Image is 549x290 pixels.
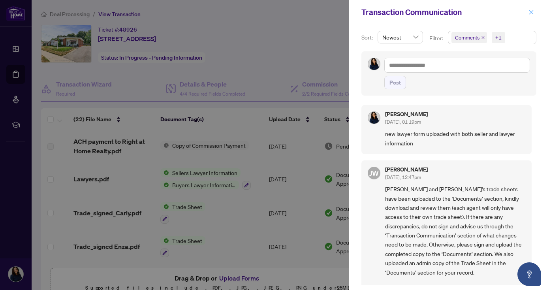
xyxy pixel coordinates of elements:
[451,32,487,43] span: Comments
[369,168,379,179] span: JW
[368,112,380,124] img: Profile Icon
[528,9,534,15] span: close
[455,34,479,41] span: Comments
[368,58,380,70] img: Profile Icon
[385,174,421,180] span: [DATE], 12:47pm
[382,31,418,43] span: Newest
[384,76,406,89] button: Post
[385,167,428,172] h5: [PERSON_NAME]
[385,119,421,125] span: [DATE], 01:19pm
[481,36,485,40] span: close
[495,34,502,41] div: +1
[429,34,444,43] p: Filter:
[385,129,525,148] span: new lawyer form uploaded with both seller and lawyer information
[385,111,428,117] h5: [PERSON_NAME]
[517,262,541,286] button: Open asap
[361,6,526,18] div: Transaction Communication
[361,33,374,42] p: Sort:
